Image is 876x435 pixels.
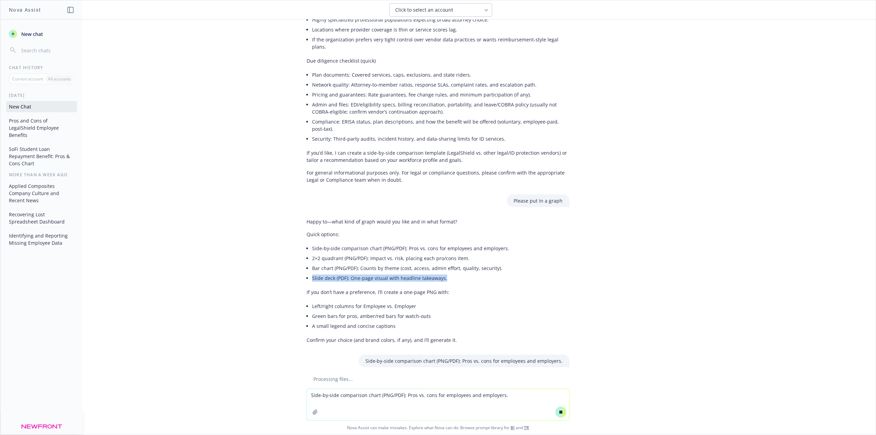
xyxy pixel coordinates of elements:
input: Search chats [20,46,74,55]
div: More than a week ago [1,172,82,178]
li: Compliance: ERISA status, plan descriptions, and how the benefit will be offered (voluntary, empl... [312,117,569,134]
a: BI [511,425,515,431]
p: If you don’t have a preference, I’ll create a one‑page PNG with: [307,289,509,296]
p: Side‑by‑side comparison chart (PNG/PDF): Pros vs. cons for employees and employers. [365,357,563,364]
li: Locations where provider coverage is thin or service scores lag. [312,25,569,35]
li: If the organization prefers very tight control over vendor data practices or wants reimbursement-... [312,35,569,52]
li: Left/right columns for Employee vs. Employer [312,301,509,311]
li: Bar chart (PNG/PDF): Counts by theme (cost, access, admin effort, quality, security). [312,263,509,273]
p: For general informational purposes only. For legal or compliance questions, please confirm with t... [307,169,569,183]
p: Current account [12,76,43,82]
li: Pricing and guarantees: Rate guarantees, fee change rules, and minimum participation (if any). [312,90,569,100]
button: SoFi Student Loan Repayment Benefit: Pros & Cons Chart [6,143,77,169]
button: New chat [6,28,77,40]
p: Confirm your choice (and brand colors, if any), and I’ll generate it. [307,336,509,344]
button: Identifying and Reporting Missing Employee Data [6,230,77,248]
li: Green bars for pros, amber/red bars for watch‑outs [312,311,509,321]
p: If you’d like, I can create a side-by-side comparison template (LegalShield vs. other legal/ID pr... [307,149,569,164]
span: Click to select an account [395,7,453,13]
li: Slide deck (PDF): One-page visual with headline takeaways. [312,273,509,283]
div: Chat History [1,65,82,71]
li: A small legend and concise captions [312,321,509,331]
h1: Nova Assist [9,6,41,13]
div: Processing files... [307,375,569,383]
button: Applied Composites Company Culture and Recent News [6,180,77,206]
button: Pros and Cons of LegalShield Employee Benefits [6,115,77,141]
span: Nova Assist can make mistakes. Explore what Nova can do: Browse prompt library for and [3,421,873,435]
p: Happy to—what kind of graph would you like and in what format? [307,218,509,225]
li: Network quality: Attorney-to-member ratios, response SLAs, complaint rates, and escalation path. [312,80,569,90]
li: Admin and files: EDI/eligibility specs, billing reconciliation, portability, and leave/COBRA poli... [312,100,569,117]
p: All accounts [48,76,71,82]
p: Quick options: [307,231,509,238]
a: TR [524,425,529,431]
p: Please put in a graph [514,197,563,204]
li: 2×2 quadrant (PNG/PDF): Impact vs. risk, placing each pro/cons item. [312,253,509,263]
button: Recovering Lost Spreadsheet Dashboard [6,209,77,227]
li: Security: Third-party audits, incident history, and data-sharing limits for ID services. [312,134,569,144]
button: Click to select an account [389,3,492,17]
p: Due diligence checklist (quick) [307,57,569,64]
li: Side‑by‑side comparison chart (PNG/PDF): Pros vs. cons for employees and employers. [312,243,509,253]
div: [DATE] [1,92,82,98]
li: Highly specialized professional populations expecting broad attorney choice. [312,15,569,25]
span: New chat [20,30,43,38]
li: Plan documents: Covered services, caps, exclusions, and state riders. [312,70,569,80]
button: New Chat [6,101,77,112]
